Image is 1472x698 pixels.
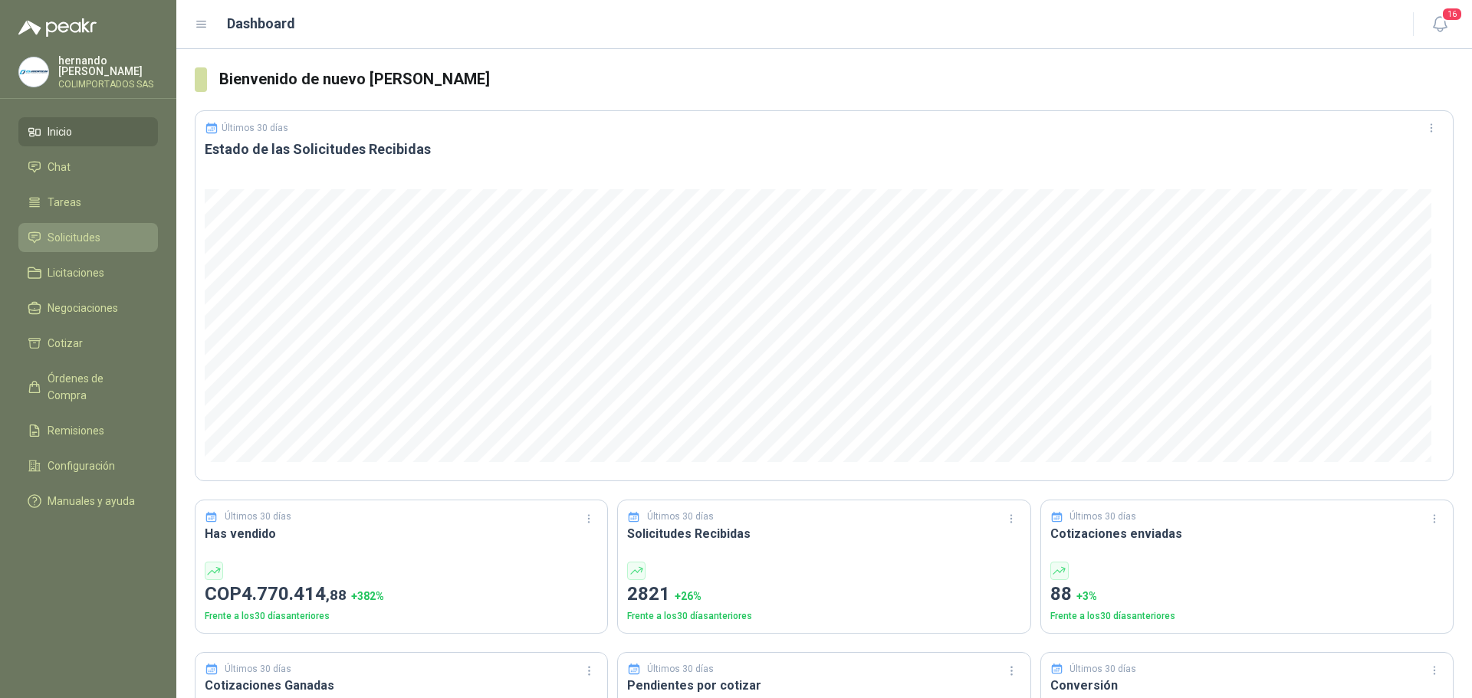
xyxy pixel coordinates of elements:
p: Frente a los 30 días anteriores [205,609,598,624]
a: Solicitudes [18,223,158,252]
p: Últimos 30 días [225,662,291,677]
a: Inicio [18,117,158,146]
a: Chat [18,152,158,182]
h3: Conversión [1050,676,1444,695]
a: Manuales y ayuda [18,487,158,516]
span: Tareas [48,194,81,211]
h3: Bienvenido de nuevo [PERSON_NAME] [219,67,1454,91]
span: Negociaciones [48,300,118,316]
p: Últimos 30 días [647,510,714,524]
p: Frente a los 30 días anteriores [627,609,1020,624]
h3: Pendientes por cotizar [627,676,1020,695]
p: Frente a los 30 días anteriores [1050,609,1444,624]
a: Negociaciones [18,293,158,323]
span: Manuales y ayuda [48,493,135,510]
p: Últimos 30 días [647,662,714,677]
h3: Cotizaciones Ganadas [205,676,598,695]
h3: Solicitudes Recibidas [627,524,1020,543]
p: Últimos 30 días [1069,510,1136,524]
span: 4.770.414 [242,583,347,605]
span: Chat [48,159,71,175]
span: ,88 [326,586,347,604]
p: COP [205,580,598,609]
span: + 382 % [351,590,384,602]
p: Últimos 30 días [1069,662,1136,677]
p: 2821 [627,580,1020,609]
span: 16 [1441,7,1463,21]
span: Solicitudes [48,229,100,246]
span: Configuración [48,457,115,474]
span: Inicio [48,123,72,140]
h3: Estado de las Solicitudes Recibidas [205,140,1444,159]
span: Cotizar [48,335,83,352]
img: Company Logo [19,57,48,87]
h1: Dashboard [227,13,295,34]
span: Órdenes de Compra [48,370,143,404]
a: Tareas [18,188,158,217]
p: hernando [PERSON_NAME] [58,55,158,77]
a: Configuración [18,451,158,480]
p: 88 [1050,580,1444,609]
a: Órdenes de Compra [18,364,158,410]
a: Licitaciones [18,258,158,287]
h3: Has vendido [205,524,598,543]
span: + 3 % [1076,590,1097,602]
a: Cotizar [18,329,158,358]
span: Licitaciones [48,264,104,281]
img: Logo peakr [18,18,97,37]
button: 16 [1426,11,1454,38]
p: COLIMPORTADOS SAS [58,80,158,89]
h3: Cotizaciones enviadas [1050,524,1444,543]
p: Últimos 30 días [225,510,291,524]
span: Remisiones [48,422,104,439]
span: + 26 % [675,590,701,602]
a: Remisiones [18,416,158,445]
p: Últimos 30 días [222,123,288,133]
